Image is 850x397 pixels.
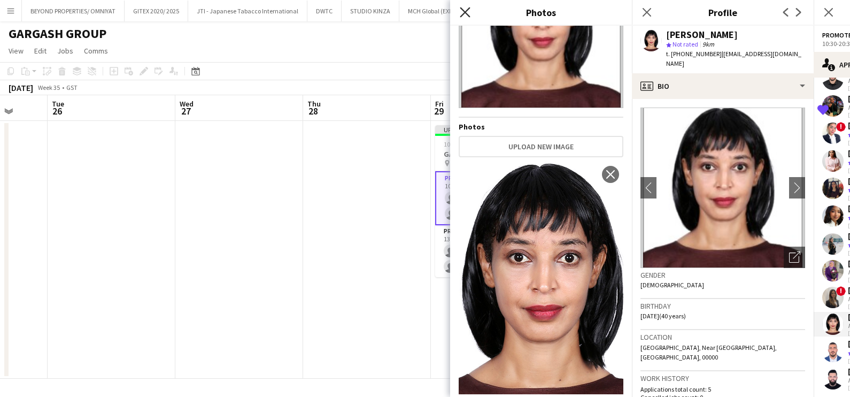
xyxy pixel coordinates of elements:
span: [DEMOGRAPHIC_DATA] [640,281,704,289]
div: Open photos pop-in [784,247,805,268]
app-card-role: Promoter36A0/210:30-20:30 (10h) [435,171,555,225]
button: JTI - Japanese Tabacco International [188,1,307,21]
div: Updated [435,125,555,134]
button: GITEX 2020/ 2025 [125,1,188,21]
button: Upload new image [459,136,623,157]
h3: Location [640,332,805,342]
span: Tue [52,99,64,109]
h4: Photos [459,122,623,132]
a: View [4,44,28,58]
span: 29 [434,105,444,117]
app-job-card: Updated10:30-22:00 (11h30m)0/4GAC Stand @ADIHEX 2025 ADNEC, [GEOGRAPHIC_DATA]2 RolesPromoter36A0/... [435,125,555,277]
a: Edit [30,44,51,58]
h3: Work history [640,373,805,383]
span: 10:30-22:00 (11h30m) [444,140,503,148]
span: [GEOGRAPHIC_DATA], Near [GEOGRAPHIC_DATA], [GEOGRAPHIC_DATA], 00000 [640,343,777,361]
div: Bio [632,73,814,99]
h3: Profile [632,5,814,19]
span: ! [836,286,846,296]
div: GST [66,83,78,91]
span: 27 [178,105,194,117]
span: 28 [306,105,321,117]
span: 26 [50,105,64,117]
span: Not rated [673,40,698,48]
a: Comms [80,44,112,58]
span: Fri [435,99,444,109]
img: Crew photo 1092410 [459,162,623,394]
span: Edit [34,46,47,56]
span: | [EMAIL_ADDRESS][DOMAIN_NAME] [666,50,801,67]
app-card-role: Promoter0/213:00-22:00 (9h) [435,225,555,277]
button: MCH Global (EXPOMOBILIA MCH GLOBAL ME LIVE MARKETING LLC) [399,1,596,21]
a: Jobs [53,44,78,58]
span: Week 35 [35,83,62,91]
img: Crew avatar or photo [640,108,805,268]
button: STUDIO KINZA [342,1,399,21]
h3: GAC Stand @ADIHEX 2025 [435,149,555,159]
span: View [9,46,24,56]
div: [DATE] [9,82,33,93]
div: [PERSON_NAME] [666,30,738,40]
span: ! [836,122,846,132]
span: t. [PHONE_NUMBER] [666,50,722,58]
span: Wed [180,99,194,109]
button: DWTC [307,1,342,21]
p: Applications total count: 5 [640,385,805,393]
h3: Birthday [640,301,805,311]
span: Thu [307,99,321,109]
span: [DATE] (40 years) [640,312,686,320]
h3: Photos [450,5,632,19]
span: Comms [84,46,108,56]
button: BEYOND PROPERTIES/ OMNIYAT [22,1,125,21]
h1: GARGASH GROUP [9,26,106,42]
h3: Gender [640,270,805,280]
span: Jobs [57,46,73,56]
span: 9km [700,40,716,48]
